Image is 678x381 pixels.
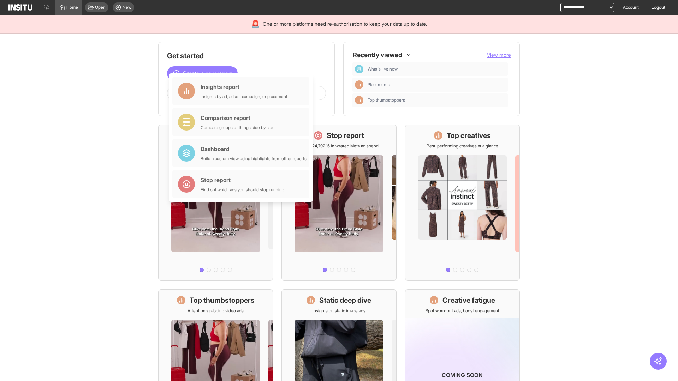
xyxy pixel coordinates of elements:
h1: Static deep dive [319,295,371,305]
div: Insights report [201,83,287,91]
span: Create a new report [183,69,232,78]
p: Attention-grabbing video ads [188,308,244,314]
span: New [123,5,131,10]
a: Top creativesBest-performing creatives at a glance [405,125,520,281]
button: View more [487,52,511,59]
span: Open [95,5,106,10]
div: Insights by ad, adset, campaign, or placement [201,94,287,99]
div: Insights [355,80,363,89]
span: What's live now [368,66,398,72]
a: What's live nowSee all active ads instantly [158,125,273,281]
span: What's live now [368,66,505,72]
div: Compare groups of things side by side [201,125,275,131]
a: Stop reportSave £24,792.15 in wasted Meta ad spend [281,125,396,281]
p: Insights on static image ads [313,308,365,314]
span: Top thumbstoppers [368,97,405,103]
div: Dashboard [201,145,307,153]
div: Find out which ads you should stop running [201,187,284,193]
img: Logo [8,4,32,11]
p: Best-performing creatives at a glance [427,143,498,149]
span: View more [487,52,511,58]
h1: Top thumbstoppers [190,295,255,305]
div: 🚨 [251,19,260,29]
h1: Stop report [327,131,364,140]
span: Top thumbstoppers [368,97,505,103]
div: Dashboard [355,65,363,73]
div: Comparison report [201,114,275,122]
div: Stop report [201,176,284,184]
button: Create a new report [167,66,238,80]
p: Save £24,792.15 in wasted Meta ad spend [299,143,379,149]
span: Placements [368,82,390,87]
h1: Get started [167,51,326,61]
span: Home [66,5,78,10]
div: Insights [355,96,363,104]
h1: Top creatives [447,131,491,140]
span: One or more platforms need re-authorisation to keep your data up to date. [263,20,427,28]
span: Placements [368,82,505,87]
div: Build a custom view using highlights from other reports [201,156,307,162]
